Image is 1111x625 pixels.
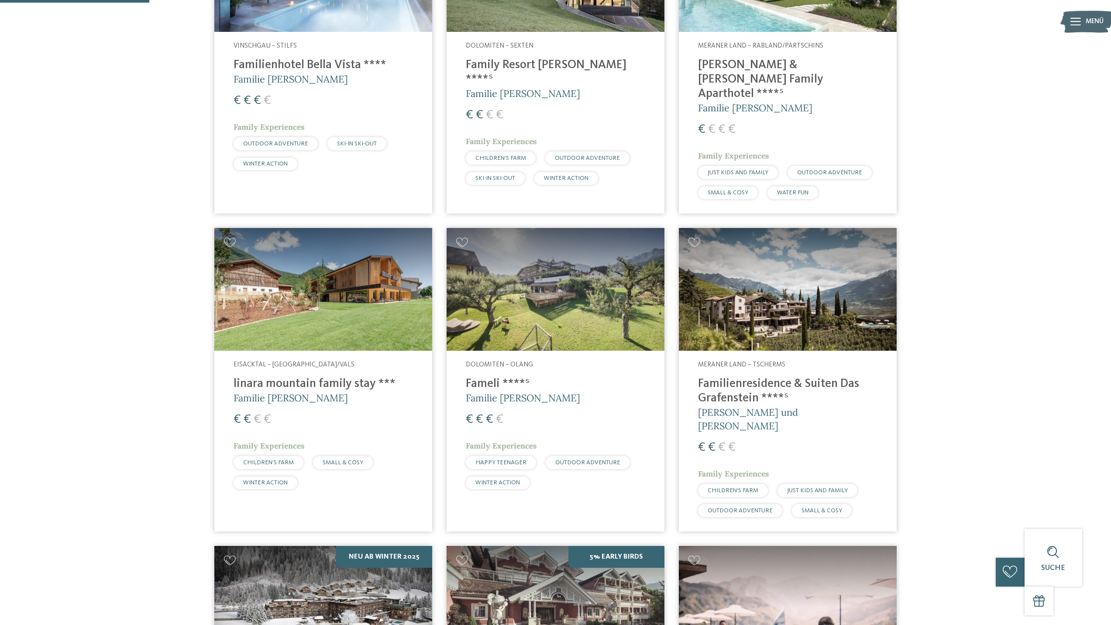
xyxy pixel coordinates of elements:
span: [PERSON_NAME] und [PERSON_NAME] [698,406,798,432]
span: € [728,441,736,454]
span: Vinschgau – Stilfs [234,42,297,49]
span: Meraner Land – Tscherms [698,361,785,368]
span: € [254,94,261,107]
span: WATER FUN [777,190,808,196]
span: CHILDREN’S FARM [708,487,758,494]
span: Familie [PERSON_NAME] [466,392,580,404]
span: € [718,123,726,136]
span: € [264,94,271,107]
span: € [234,94,241,107]
a: Familienhotels gesucht? Hier findet ihr die besten! Meraner Land – Tscherms Familienresidence & S... [679,228,897,532]
img: Familienhotels gesucht? Hier findet ihr die besten! [214,228,432,351]
a: Familienhotels gesucht? Hier findet ihr die besten! Eisacktal – [GEOGRAPHIC_DATA]/Vals linara mou... [214,228,432,532]
span: Familie [PERSON_NAME] [698,102,812,114]
span: OUTDOOR ADVENTURE [708,508,773,514]
span: SMALL & COSY [708,190,748,196]
span: Family Experiences [466,441,537,451]
span: Suche [1041,564,1065,572]
span: SMALL & COSY [323,459,363,466]
span: € [708,123,715,136]
img: Familienhotels gesucht? Hier findet ihr die besten! [447,228,664,351]
span: WINTER ACTION [243,480,288,486]
span: € [698,123,705,136]
span: Familie [PERSON_NAME] [234,73,348,85]
span: CHILDREN’S FARM [243,459,294,466]
span: € [254,413,261,426]
span: OUTDOOR ADVENTURE [243,141,308,147]
span: CHILDREN’S FARM [475,155,526,161]
h4: Familienhotel Bella Vista **** [234,58,413,73]
span: € [708,441,715,454]
span: OUTDOOR ADVENTURE [555,459,620,466]
span: € [486,109,493,121]
span: OUTDOOR ADVENTURE [797,169,862,176]
h4: Familienresidence & Suiten Das Grafenstein ****ˢ [698,377,877,406]
span: SMALL & COSY [801,508,842,514]
span: € [728,123,736,136]
span: € [264,413,271,426]
span: Dolomiten – Olang [466,361,533,368]
span: € [496,413,503,426]
span: WINTER ACTION [544,175,588,181]
span: € [244,413,251,426]
span: Eisacktal – [GEOGRAPHIC_DATA]/Vals [234,361,354,368]
span: Family Experiences [698,469,769,479]
img: Familienhotels gesucht? Hier findet ihr die besten! [679,228,897,351]
span: SKI-IN SKI-OUT [337,141,377,147]
span: HAPPY TEENAGER [475,459,526,466]
span: € [698,441,705,454]
span: Family Experiences [466,136,537,146]
span: € [476,413,483,426]
span: JUST KIDS AND FAMILY [787,487,848,494]
span: € [476,109,483,121]
span: OUTDOOR ADVENTURE [555,155,620,161]
span: Family Experiences [234,122,305,132]
span: WINTER ACTION [475,480,520,486]
span: Familie [PERSON_NAME] [234,392,348,404]
span: Familie [PERSON_NAME] [466,87,580,100]
span: € [234,413,241,426]
span: € [466,413,473,426]
a: Familienhotels gesucht? Hier findet ihr die besten! Dolomiten – Olang Fameli ****ˢ Familie [PERSO... [447,228,664,532]
span: € [466,109,473,121]
span: WINTER ACTION [243,161,288,167]
span: Family Experiences [698,151,769,161]
h4: [PERSON_NAME] & [PERSON_NAME] Family Aparthotel ****ˢ [698,58,877,101]
span: Dolomiten – Sexten [466,42,533,49]
span: € [718,441,726,454]
span: JUST KIDS AND FAMILY [708,169,768,176]
h4: linara mountain family stay *** [234,377,413,391]
span: SKI-IN SKI-OUT [475,175,515,181]
span: € [244,94,251,107]
span: Meraner Land – Rabland/Partschins [698,42,823,49]
span: € [496,109,503,121]
span: € [486,413,493,426]
h4: Family Resort [PERSON_NAME] ****ˢ [466,58,645,87]
span: Family Experiences [234,441,305,451]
